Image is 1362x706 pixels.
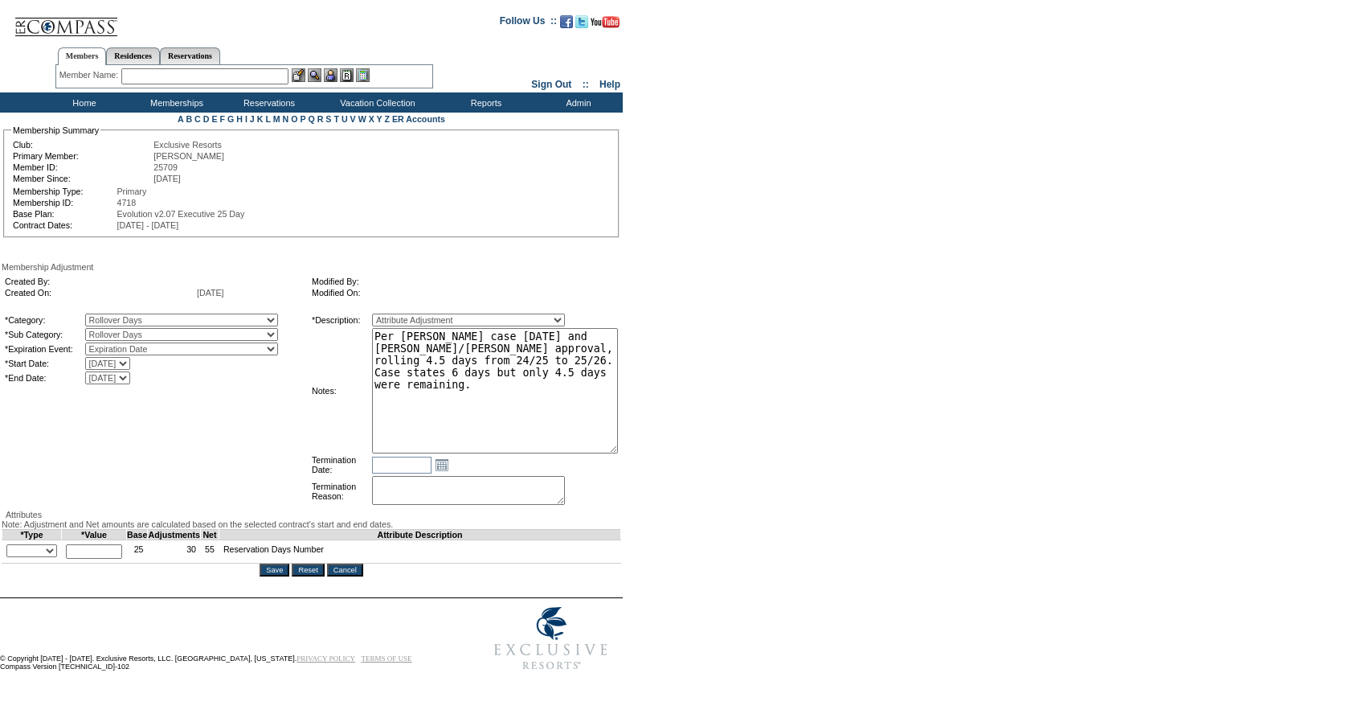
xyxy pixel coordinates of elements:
img: b_edit.gif [292,68,305,82]
td: Attribute Description [219,530,620,540]
a: Become our fan on Facebook [560,20,573,30]
a: G [227,114,234,124]
td: Primary Member: [13,151,152,161]
a: J [250,114,255,124]
div: Membership Adjustment [2,262,621,272]
span: Exclusive Resorts [153,140,222,150]
td: *Category: [5,314,84,326]
a: Q [308,114,314,124]
a: Help [599,79,620,90]
img: Compass Home [14,4,118,37]
div: Note: Adjustment and Net amounts are calculated based on the selected contract's start and end da... [2,519,621,529]
a: M [273,114,280,124]
td: *Value [62,530,127,540]
td: Vacation Collection [313,92,438,113]
img: Impersonate [324,68,337,82]
img: Reservations [340,68,354,82]
td: Created By: [5,277,195,286]
td: Home [36,92,129,113]
a: Members [58,47,107,65]
a: I [245,114,247,124]
td: Net [201,530,219,540]
td: Created On: [5,288,195,298]
td: Termination Date: [312,455,370,474]
td: Reservations [221,92,313,113]
a: D [203,114,210,124]
span: Evolution v2.07 Executive 25 Day [117,209,245,219]
td: Base Plan: [13,209,116,219]
a: W [358,114,366,124]
a: V [350,114,356,124]
td: Contract Dates: [13,220,116,230]
span: [DATE] - [DATE] [117,220,179,230]
a: O [291,114,297,124]
a: R [317,114,324,124]
img: View [308,68,321,82]
td: Reservation Days Number [219,540,620,564]
td: Admin [530,92,623,113]
td: Memberships [129,92,221,113]
span: 4718 [117,198,137,207]
div: Member Name: [59,68,121,82]
img: Follow us on Twitter [575,15,588,28]
a: H [236,114,243,124]
input: Cancel [327,564,363,577]
span: [PERSON_NAME] [153,151,224,161]
td: Modified By: [312,277,612,286]
span: [DATE] [153,174,181,183]
textarea: Per [PERSON_NAME] case [DATE] and [PERSON_NAME]/[PERSON_NAME] approval, rolling 4.5 days from 24/... [372,328,618,454]
img: Subscribe to our YouTube Channel [591,16,620,28]
td: Modified On: [312,288,612,298]
a: PRIVACY POLICY [297,655,355,663]
td: *Start Date: [5,357,84,370]
img: b_calculator.gif [356,68,370,82]
a: Reservations [160,47,220,64]
a: S [325,114,331,124]
td: Follow Us :: [500,14,557,33]
span: [DATE] [197,288,224,298]
img: Exclusive Resorts [479,598,623,679]
a: Sign Out [531,79,571,90]
td: Member ID: [13,162,152,172]
input: Save [260,564,289,577]
a: TERMS OF USE [362,655,412,663]
td: Base [127,530,148,540]
td: 55 [201,540,219,564]
td: Membership ID: [13,198,116,207]
a: X [369,114,374,124]
a: Follow us on Twitter [575,20,588,30]
span: Primary [117,187,147,196]
div: Attributes [2,510,621,519]
td: Notes: [312,328,370,454]
td: Reports [438,92,530,113]
a: Z [384,114,390,124]
a: P [301,114,306,124]
td: Membership Type: [13,187,116,196]
legend: Membership Summary [11,125,100,135]
a: Open the calendar popup. [433,456,451,474]
a: ER Accounts [392,114,445,124]
a: T [333,114,339,124]
a: F [219,114,225,124]
a: N [283,114,289,124]
td: *Expiration Event: [5,343,84,355]
a: A [178,114,183,124]
span: 25709 [153,162,178,172]
a: U [342,114,348,124]
span: :: [583,79,589,90]
a: C [194,114,201,124]
td: Club: [13,140,152,150]
a: K [257,114,264,124]
td: Adjustments [148,530,201,540]
img: Become our fan on Facebook [560,15,573,28]
td: *Sub Category: [5,328,84,341]
input: Reset [292,564,324,577]
td: *Type [2,530,62,540]
a: E [211,114,217,124]
td: Termination Reason: [312,476,370,507]
a: Y [377,114,382,124]
td: 30 [148,540,201,564]
td: *End Date: [5,371,84,384]
td: *Description: [312,314,370,326]
a: Residences [106,47,160,64]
